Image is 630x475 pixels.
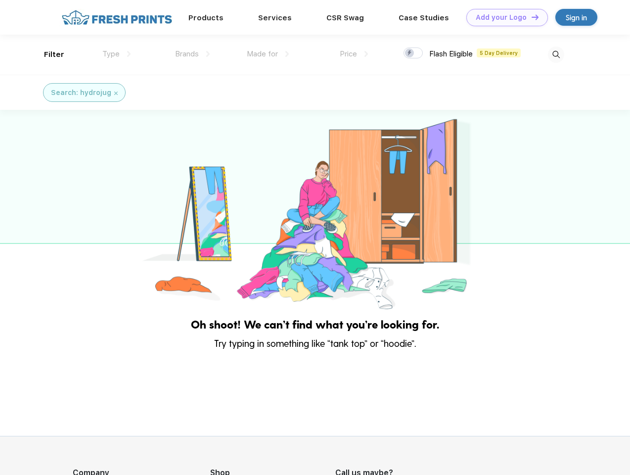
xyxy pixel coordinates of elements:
[364,51,368,57] img: dropdown.png
[127,51,131,57] img: dropdown.png
[477,48,521,57] span: 5 Day Delivery
[476,13,527,22] div: Add your Logo
[340,49,357,58] span: Price
[532,14,539,20] img: DT
[102,49,120,58] span: Type
[59,9,175,26] img: fo%20logo%202.webp
[175,49,199,58] span: Brands
[555,9,597,26] a: Sign in
[114,92,118,95] img: filter_cancel.svg
[548,47,564,63] img: desktop_search.svg
[44,49,64,60] div: Filter
[429,49,473,58] span: Flash Eligible
[285,51,289,57] img: dropdown.png
[188,13,224,22] a: Products
[206,51,210,57] img: dropdown.png
[566,12,587,23] div: Sign in
[247,49,278,58] span: Made for
[51,88,111,98] div: Search: hydrojug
